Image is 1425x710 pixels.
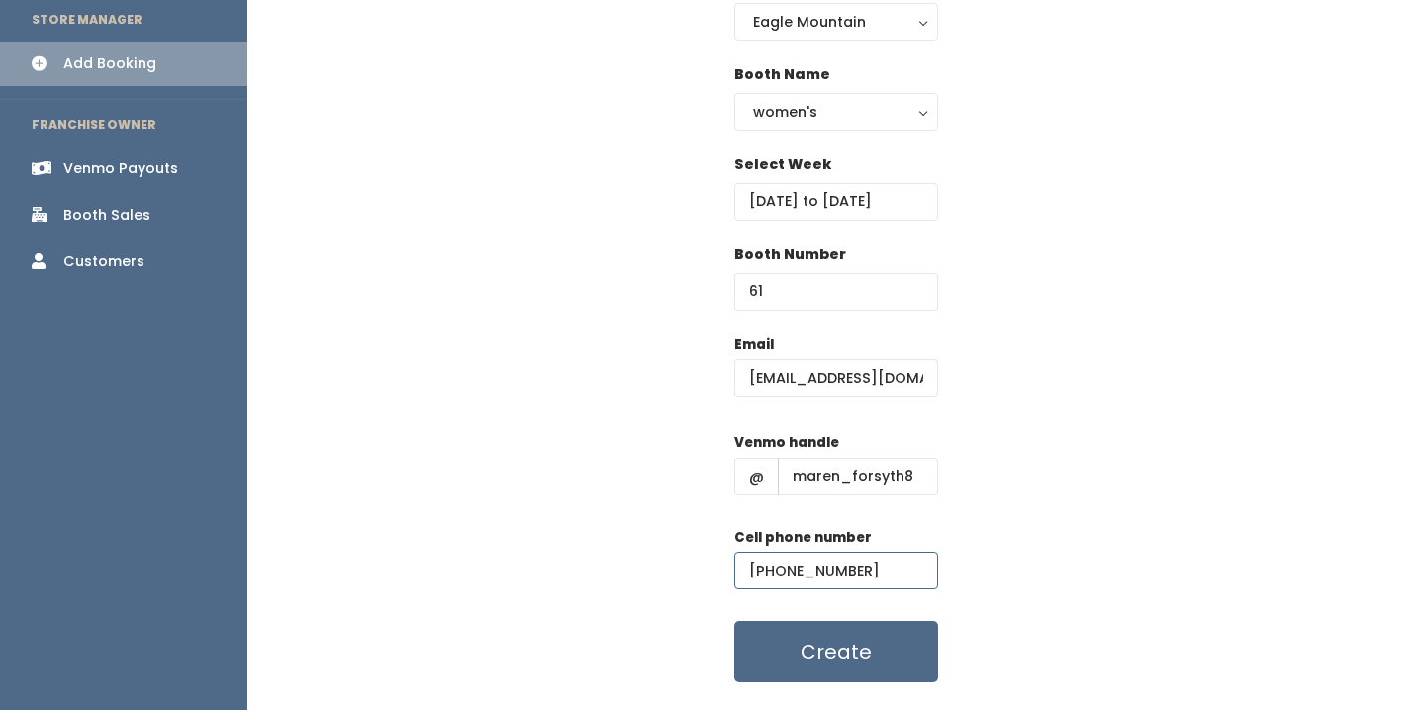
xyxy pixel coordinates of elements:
[734,335,774,355] label: Email
[734,93,938,131] button: women's
[734,359,938,397] input: @ .
[734,552,938,589] input: (___) ___-____
[734,3,938,41] button: Eagle Mountain
[63,251,144,272] div: Customers
[734,64,830,85] label: Booth Name
[753,101,919,123] div: women's
[734,458,779,495] span: @
[63,158,178,179] div: Venmo Payouts
[734,273,938,311] input: Booth Number
[734,621,938,682] button: Create
[734,154,831,175] label: Select Week
[734,433,839,453] label: Venmo handle
[734,183,938,221] input: Select week
[734,244,846,265] label: Booth Number
[753,11,919,33] div: Eagle Mountain
[63,53,156,74] div: Add Booking
[63,205,150,225] div: Booth Sales
[734,528,872,548] label: Cell phone number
